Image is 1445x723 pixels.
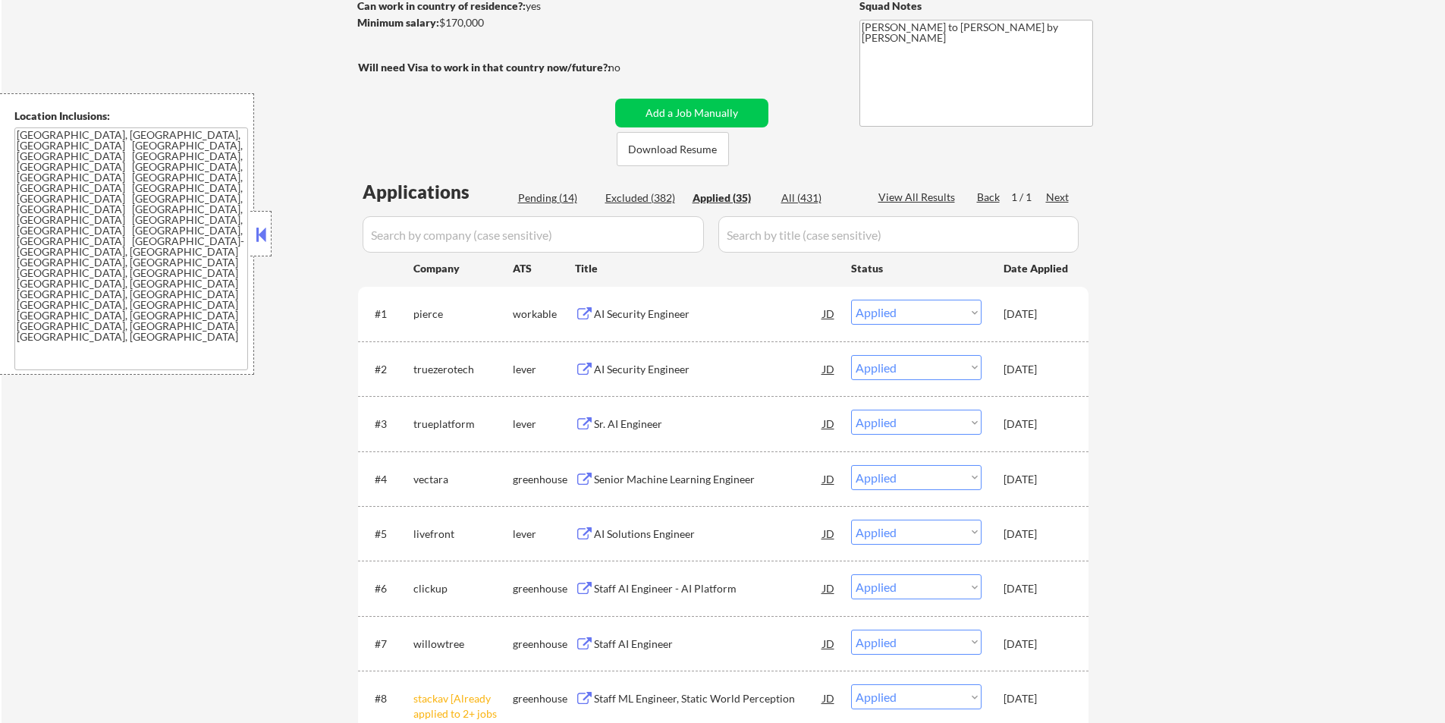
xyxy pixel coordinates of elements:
[1004,362,1070,377] div: [DATE]
[413,527,513,542] div: livefront
[375,581,401,596] div: #6
[413,637,513,652] div: willowtree
[363,183,513,201] div: Applications
[575,261,837,276] div: Title
[821,520,837,547] div: JD
[375,306,401,322] div: #1
[513,417,575,432] div: lever
[375,472,401,487] div: #4
[594,527,823,542] div: AI Solutions Engineer
[1004,261,1070,276] div: Date Applied
[821,630,837,657] div: JD
[413,472,513,487] div: vectara
[375,527,401,542] div: #5
[358,61,611,74] strong: Will need Visa to work in that country now/future?:
[513,637,575,652] div: greenhouse
[413,417,513,432] div: trueplatform
[594,362,823,377] div: AI Security Engineer
[821,574,837,602] div: JD
[594,417,823,432] div: Sr. AI Engineer
[513,472,575,487] div: greenhouse
[363,216,704,253] input: Search by company (case sensitive)
[513,691,575,706] div: greenhouse
[594,472,823,487] div: Senior Machine Learning Engineer
[718,216,1079,253] input: Search by title (case sensitive)
[615,99,768,127] button: Add a Job Manually
[413,362,513,377] div: truezerotech
[878,190,960,205] div: View All Results
[821,410,837,437] div: JD
[1004,637,1070,652] div: [DATE]
[1004,527,1070,542] div: [DATE]
[413,581,513,596] div: clickup
[617,132,729,166] button: Download Resume
[513,527,575,542] div: lever
[851,254,982,281] div: Status
[594,306,823,322] div: AI Security Engineer
[1004,417,1070,432] div: [DATE]
[1004,581,1070,596] div: [DATE]
[1004,472,1070,487] div: [DATE]
[375,691,401,706] div: #8
[375,362,401,377] div: #2
[693,190,768,206] div: Applied (35)
[357,15,610,30] div: $170,000
[14,108,248,124] div: Location Inclusions:
[513,581,575,596] div: greenhouse
[821,684,837,712] div: JD
[821,465,837,492] div: JD
[781,190,857,206] div: All (431)
[357,16,439,29] strong: Minimum salary:
[594,691,823,706] div: Staff ML Engineer, Static World Perception
[413,261,513,276] div: Company
[1004,306,1070,322] div: [DATE]
[375,417,401,432] div: #3
[821,300,837,327] div: JD
[513,306,575,322] div: workable
[594,637,823,652] div: Staff AI Engineer
[594,581,823,596] div: Staff AI Engineer - AI Platform
[518,190,594,206] div: Pending (14)
[375,637,401,652] div: #7
[413,306,513,322] div: pierce
[605,190,681,206] div: Excluded (382)
[1046,190,1070,205] div: Next
[1004,691,1070,706] div: [DATE]
[608,60,652,75] div: no
[513,261,575,276] div: ATS
[821,355,837,382] div: JD
[513,362,575,377] div: lever
[977,190,1001,205] div: Back
[1011,190,1046,205] div: 1 / 1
